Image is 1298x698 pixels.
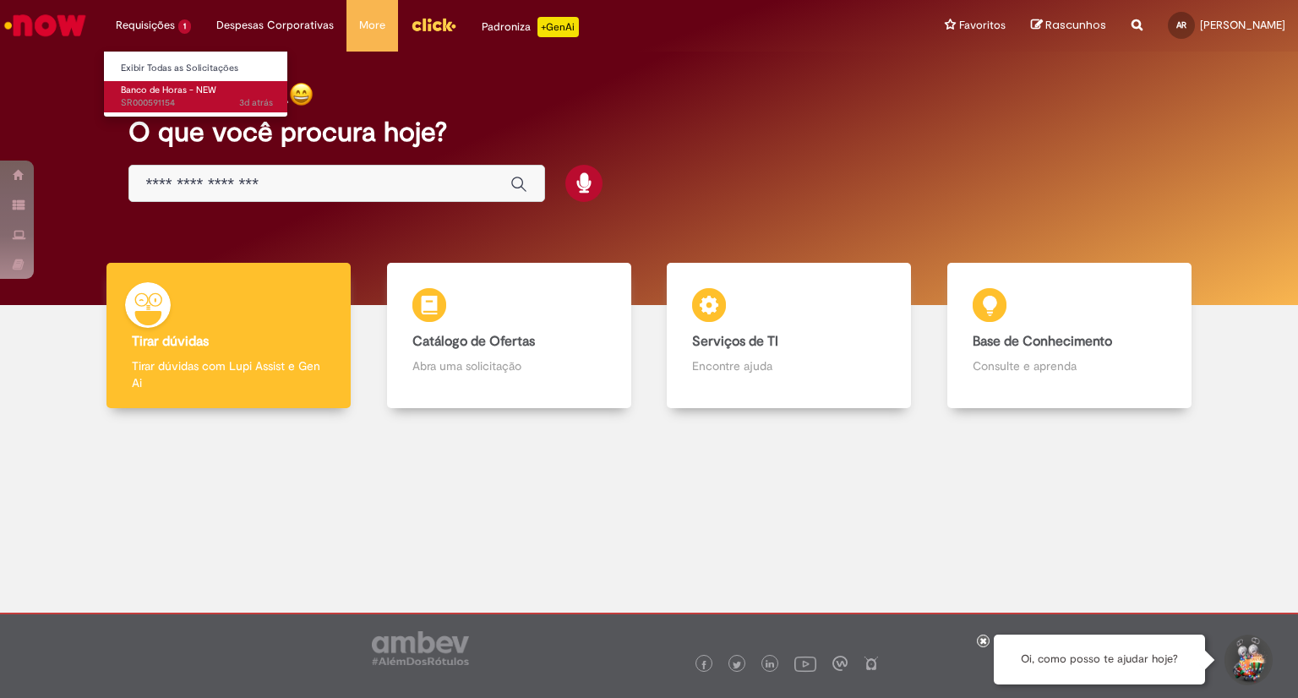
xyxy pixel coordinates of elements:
span: [PERSON_NAME] [1200,18,1285,32]
button: Iniciar Conversa de Suporte [1222,635,1273,685]
span: AR [1176,19,1186,30]
a: Exibir Todas as Solicitações [104,59,290,78]
a: Serviços de TI Encontre ajuda [649,263,930,409]
img: happy-face.png [289,82,314,106]
span: Despesas Corporativas [216,17,334,34]
span: Favoritos [959,17,1006,34]
span: Banco de Horas - NEW [121,84,216,96]
p: Consulte e aprenda [973,357,1166,374]
img: logo_footer_twitter.png [733,661,741,669]
span: SR000591154 [121,96,273,110]
img: logo_footer_linkedin.png [766,660,774,670]
div: Oi, como posso te ajudar hoje? [994,635,1205,684]
a: Rascunhos [1031,18,1106,34]
img: logo_footer_ambev_rotulo_gray.png [372,631,469,665]
span: 3d atrás [239,96,273,109]
a: Tirar dúvidas Tirar dúvidas com Lupi Assist e Gen Ai [89,263,369,409]
ul: Requisições [103,51,288,117]
span: More [359,17,385,34]
div: Padroniza [482,17,579,37]
b: Base de Conhecimento [973,333,1112,350]
span: 1 [178,19,191,34]
span: Requisições [116,17,175,34]
span: Rascunhos [1045,17,1106,33]
p: +GenAi [537,17,579,37]
img: logo_footer_facebook.png [700,661,708,669]
img: logo_footer_naosei.png [864,656,879,671]
b: Tirar dúvidas [132,333,209,350]
p: Encontre ajuda [692,357,886,374]
a: Aberto SR000591154 : Banco de Horas - NEW [104,81,290,112]
time: 29/09/2025 09:21:25 [239,96,273,109]
img: ServiceNow [2,8,89,42]
img: logo_footer_youtube.png [794,652,816,674]
p: Tirar dúvidas com Lupi Assist e Gen Ai [132,357,325,391]
h2: O que você procura hoje? [128,117,1170,147]
a: Base de Conhecimento Consulte e aprenda [930,263,1210,409]
b: Serviços de TI [692,333,778,350]
a: Catálogo de Ofertas Abra uma solicitação [369,263,650,409]
img: click_logo_yellow_360x200.png [411,12,456,37]
b: Catálogo de Ofertas [412,333,535,350]
p: Abra uma solicitação [412,357,606,374]
img: logo_footer_workplace.png [832,656,848,671]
